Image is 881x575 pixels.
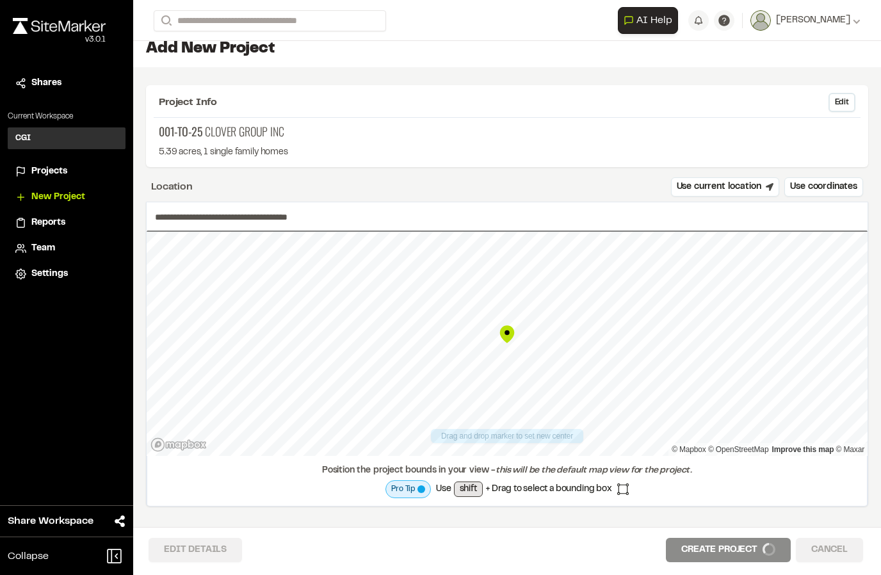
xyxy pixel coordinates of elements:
[385,480,629,498] div: Use + Drag to select a bounding box
[151,179,193,195] div: Location
[750,10,771,31] img: User
[149,538,242,562] button: Edit Details
[13,18,106,34] img: rebrand.png
[708,445,769,454] a: OpenStreetMap
[147,232,868,456] canvas: Map
[159,145,855,159] p: 5.39 acres, 1 single family homes
[496,467,692,474] span: this will be the default map view for the project.
[796,538,863,562] button: Cancel
[750,10,861,31] button: [PERSON_NAME]
[666,538,791,562] button: Create Project
[31,216,65,230] span: Reports
[159,95,217,110] span: Project Info
[784,177,863,197] button: Use coordinates
[385,480,431,498] div: Map layer is currently processing to full resolution
[672,445,706,454] a: Mapbox
[15,241,118,255] a: Team
[146,39,868,60] h1: Add New Project
[836,445,864,454] a: Maxar
[155,464,859,478] div: Position the project bounds in your view -
[671,177,780,197] button: Use current location
[417,485,425,493] span: Map layer is currently processing to full resolution
[31,241,55,255] span: Team
[154,10,177,31] button: Search
[31,165,67,179] span: Projects
[159,123,855,140] p: Clover Group Inc
[8,549,49,564] span: Collapse
[15,267,118,281] a: Settings
[15,76,118,90] a: Shares
[618,7,678,34] button: Open AI Assistant
[15,165,118,179] a: Projects
[636,13,672,28] span: AI Help
[772,445,834,454] a: Map feedback
[31,190,85,204] span: New Project
[31,267,68,281] span: Settings
[150,437,207,452] a: Mapbox logo
[8,514,93,529] span: Share Workspace
[15,133,31,144] h3: CGI
[15,190,118,204] a: New Project
[828,93,855,112] button: Edit
[15,216,118,230] a: Reports
[391,483,415,495] span: Pro Tip
[497,325,517,344] div: Map marker
[776,13,850,28] span: [PERSON_NAME]
[618,7,683,34] div: Open AI Assistant
[8,111,125,122] p: Current Workspace
[13,34,106,45] div: Oh geez...please don't...
[159,123,202,140] span: 001-TO-25
[454,482,483,497] span: shift
[31,76,61,90] span: Shares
